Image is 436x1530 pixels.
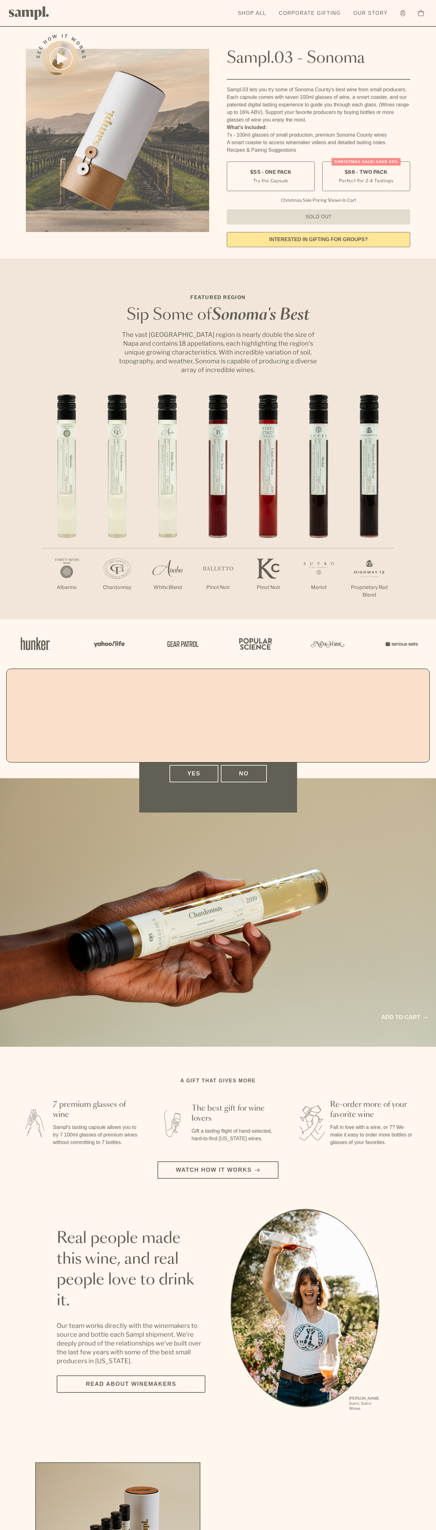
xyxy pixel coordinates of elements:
[250,169,292,176] span: $55 - One Pack
[169,765,219,782] button: Yes
[243,584,294,591] p: Pinot Noir
[344,394,394,619] li: 7 / 7
[294,394,344,611] li: 6 / 7
[142,394,193,611] li: 3 / 7
[42,394,92,611] li: 1 / 7
[243,394,294,611] li: 5 / 7
[253,177,288,184] small: Try the Capsule
[349,1396,379,1411] p: [PERSON_NAME] Sutro, Sutro Wines
[42,584,92,591] p: Albarino
[92,394,142,611] li: 2 / 7
[231,1209,379,1412] div: slide 1
[231,1209,379,1412] ul: carousel
[276,6,344,20] a: Corporate Gifting
[221,765,267,782] button: No
[350,6,391,20] a: Our Story
[345,169,388,176] span: $88 - Two Pack
[332,158,401,166] div: Christmas SALE! Save 20%
[235,6,269,20] a: Shop All
[294,584,344,591] p: Merlot
[9,6,49,20] img: Sampl logo
[227,232,410,247] a: interested in gifting for groups?
[142,584,193,591] p: White Blend
[193,394,243,611] li: 4 / 7
[92,584,142,591] p: Chardonnay
[227,209,410,224] button: Sold Out
[344,584,394,599] p: Proprietary Red Blend
[193,584,243,591] p: Pinot Noir
[26,49,209,232] img: Sampl.03 - Sonoma
[339,177,393,184] small: Perfect For 2-4 Tastings
[43,41,79,76] button: See how it works
[381,1013,427,1022] a: Add to cart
